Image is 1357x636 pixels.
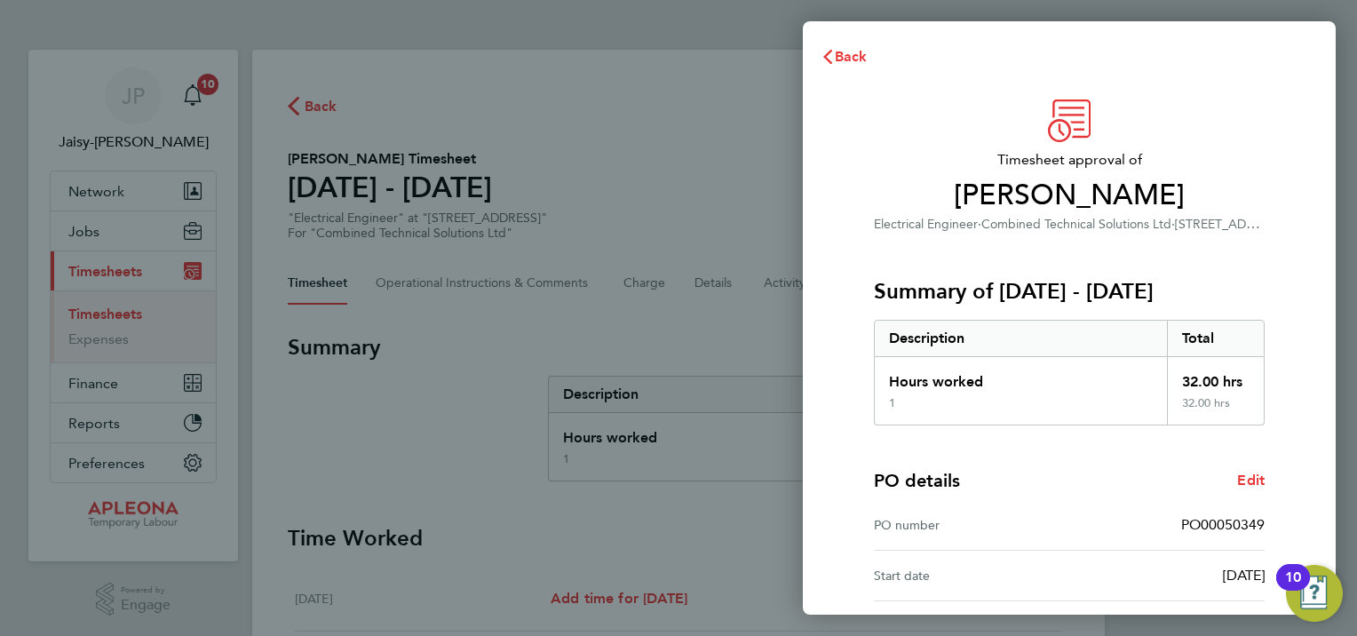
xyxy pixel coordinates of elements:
span: [PERSON_NAME] [874,178,1265,213]
span: PO00050349 [1181,516,1265,533]
div: Summary of 23 - 29 Aug 2025 [874,320,1265,425]
div: 1 [889,396,895,410]
div: [DATE] [1069,565,1265,586]
span: Edit [1237,472,1265,489]
div: Start date [874,565,1069,586]
span: · [1171,217,1175,232]
span: Timesheet approval of [874,149,1265,171]
span: Combined Technical Solutions Ltd [981,217,1171,232]
div: 32.00 hrs [1167,396,1265,425]
h4: PO details [874,468,960,493]
span: [STREET_ADDRESS] [1175,215,1288,232]
button: Open Resource Center, 10 new notifications [1286,565,1343,622]
div: Description [875,321,1167,356]
div: 32.00 hrs [1167,357,1265,396]
div: PO number [874,514,1069,536]
div: Total [1167,321,1265,356]
span: Electrical Engineer [874,217,978,232]
div: 10 [1285,577,1301,600]
span: · [978,217,981,232]
div: Hours worked [875,357,1167,396]
h3: Summary of [DATE] - [DATE] [874,277,1265,306]
a: Edit [1237,470,1265,491]
button: Back [803,39,885,75]
span: Back [835,48,868,65]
